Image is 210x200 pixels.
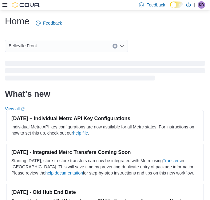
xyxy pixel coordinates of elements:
[9,42,37,49] span: Belleville Front
[12,2,40,8] img: Cova
[11,149,199,155] h3: [DATE] - Integrated Metrc Transfers Coming Soon
[33,17,64,29] a: Feedback
[5,15,30,27] h1: Home
[46,171,83,175] a: help documentation
[5,89,50,99] h2: What's new
[113,44,117,49] button: Clear input
[11,124,199,136] p: Individual Metrc API key configurations are now available for all Metrc states. For instructions ...
[198,1,205,9] div: Kevin Duerden
[199,1,204,9] span: KD
[11,115,199,121] h3: [DATE] – Individual Metrc API Key Configurations
[146,2,165,8] span: Feedback
[5,106,25,111] a: View allExternal link
[21,107,25,111] svg: External link
[170,2,183,8] input: Dark Mode
[43,20,62,26] span: Feedback
[163,158,181,163] a: Transfers
[11,158,199,176] p: Starting [DATE], store-to-store transfers can now be integrated with Metrc using in [GEOGRAPHIC_D...
[194,1,195,9] p: |
[73,131,88,135] a: help file
[119,44,124,49] button: Open list of options
[5,62,205,82] span: Loading
[11,189,199,195] h3: [DATE] - Old Hub End Date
